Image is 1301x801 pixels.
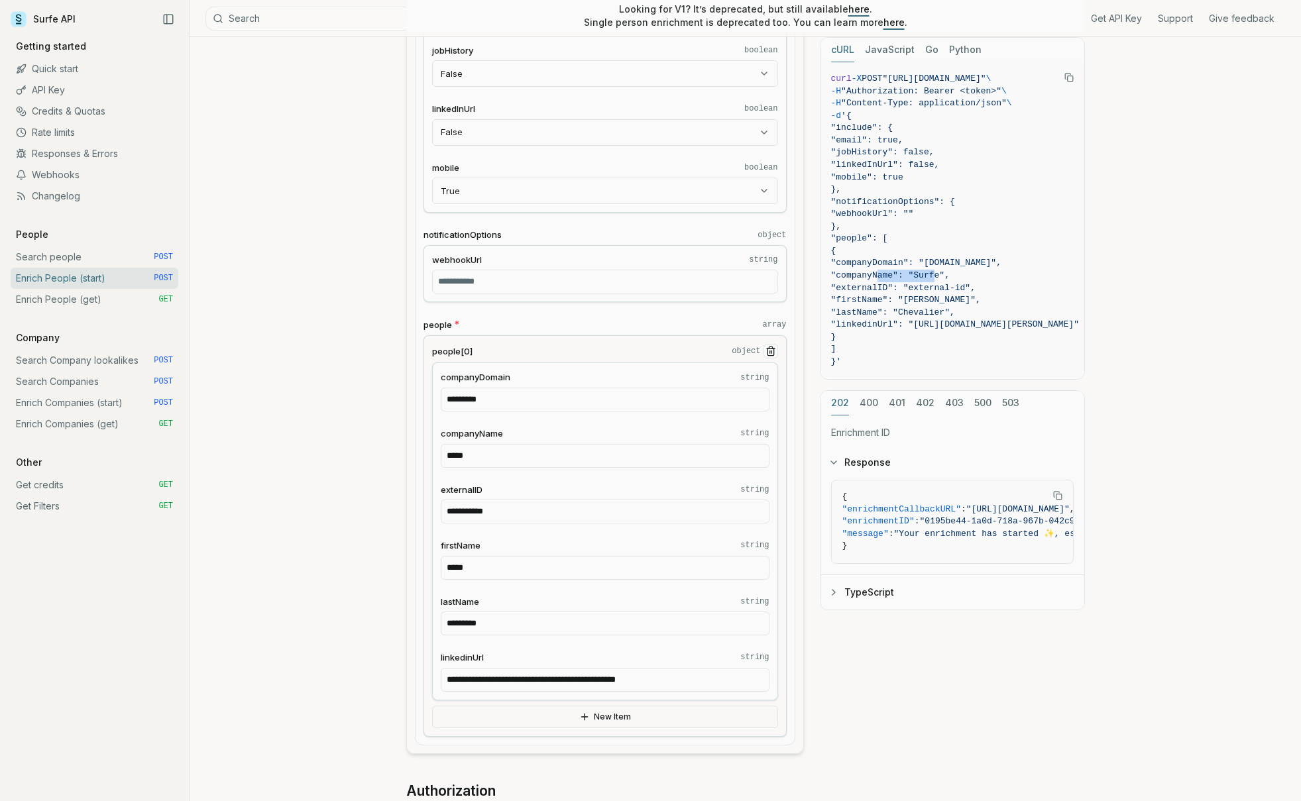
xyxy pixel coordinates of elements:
[842,516,915,526] span: "enrichmentID"
[441,484,482,496] span: externalID
[916,391,934,415] button: 402
[764,344,778,358] button: Remove Item
[820,575,1084,610] button: TypeScript
[740,372,769,383] code: string
[831,246,836,256] span: {
[11,392,178,413] a: Enrich Companies (start) POST
[740,596,769,607] code: string
[949,38,982,62] button: Python
[432,706,778,728] button: New Item
[424,229,502,241] span: notificationOptions
[852,74,862,83] span: -X
[1059,68,1079,87] button: Copy Text
[1070,504,1075,514] span: ,
[205,7,537,30] button: Search⌘K
[920,516,1116,526] span: "0195be44-1a0d-718a-967b-042c9d17ffd7"
[432,44,473,57] span: jobHistory
[158,419,173,429] span: GET
[11,228,54,241] p: People
[11,331,65,345] p: Company
[1002,391,1019,415] button: 503
[974,391,991,415] button: 500
[865,38,915,62] button: JavaScript
[584,3,907,29] p: Looking for V1? It’s deprecated, but still available . Single person enrichment is deprecated too...
[831,307,955,317] span: "lastName": "Chevalier",
[158,9,178,29] button: Collapse Sidebar
[1048,486,1068,506] button: Copy Text
[11,496,178,517] a: Get Filters GET
[432,162,459,174] span: mobile
[11,122,178,143] a: Rate limits
[441,427,503,440] span: companyName
[841,86,1001,96] span: "Authorization: Bearer <token>"
[11,143,178,164] a: Responses & Errors
[842,541,848,551] span: }
[1001,86,1007,96] span: \
[441,596,479,608] span: lastName
[744,162,777,173] code: boolean
[831,160,940,170] span: "linkedInUrl": false,
[732,346,760,356] code: object
[966,504,1070,514] span: "[URL][DOMAIN_NAME]"
[11,186,178,207] a: Changelog
[740,652,769,663] code: string
[744,45,777,56] code: boolean
[158,480,173,490] span: GET
[841,98,1007,108] span: "Content-Type: application/json"
[831,319,1079,329] span: "linkedinUrl": "[URL][DOMAIN_NAME][PERSON_NAME]"
[831,270,950,280] span: "companyName": "Surfe",
[831,283,976,293] span: "externalID": "external-id",
[945,391,964,415] button: 403
[11,58,178,80] a: Quick start
[831,295,981,305] span: "firstName": "[PERSON_NAME]",
[11,40,91,53] p: Getting started
[831,111,842,121] span: -d
[831,197,955,207] span: "notificationOptions": {
[154,273,173,284] span: POST
[441,371,510,384] span: companyDomain
[11,246,178,268] a: Search people POST
[11,268,178,289] a: Enrich People (start) POST
[432,103,475,115] span: linkedInUrl
[831,221,842,231] span: },
[831,184,842,194] span: },
[820,445,1084,480] button: Response
[831,209,914,219] span: "webhookUrl": ""
[831,332,836,342] span: }
[11,371,178,392] a: Search Companies POST
[11,80,178,101] a: API Key
[740,484,769,495] code: string
[11,413,178,435] a: Enrich Companies (get) GET
[11,350,178,371] a: Search Company lookalikes POST
[860,391,878,415] button: 400
[1007,98,1012,108] span: \
[831,258,1001,268] span: "companyDomain": "[DOMAIN_NAME]",
[432,345,473,358] span: people[0]
[842,492,848,502] span: {
[831,98,842,108] span: -H
[11,9,76,29] a: Surfe API
[744,103,777,114] code: boolean
[841,111,852,121] span: '{
[889,529,894,539] span: :
[820,480,1084,574] div: Response
[831,86,842,96] span: -H
[749,254,777,265] code: string
[831,38,854,62] button: cURL
[925,38,938,62] button: Go
[848,3,870,15] a: here
[883,17,905,28] a: here
[1091,12,1142,25] a: Get API Key
[740,428,769,439] code: string
[432,254,482,266] span: webhookUrl
[831,356,842,366] span: }'
[831,233,888,243] span: "people": [
[11,164,178,186] a: Webhooks
[11,474,178,496] a: Get credits GET
[154,376,173,387] span: POST
[831,123,893,133] span: "include": {
[158,294,173,305] span: GET
[862,74,882,83] span: POST
[11,456,47,469] p: Other
[831,172,903,182] span: "mobile": true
